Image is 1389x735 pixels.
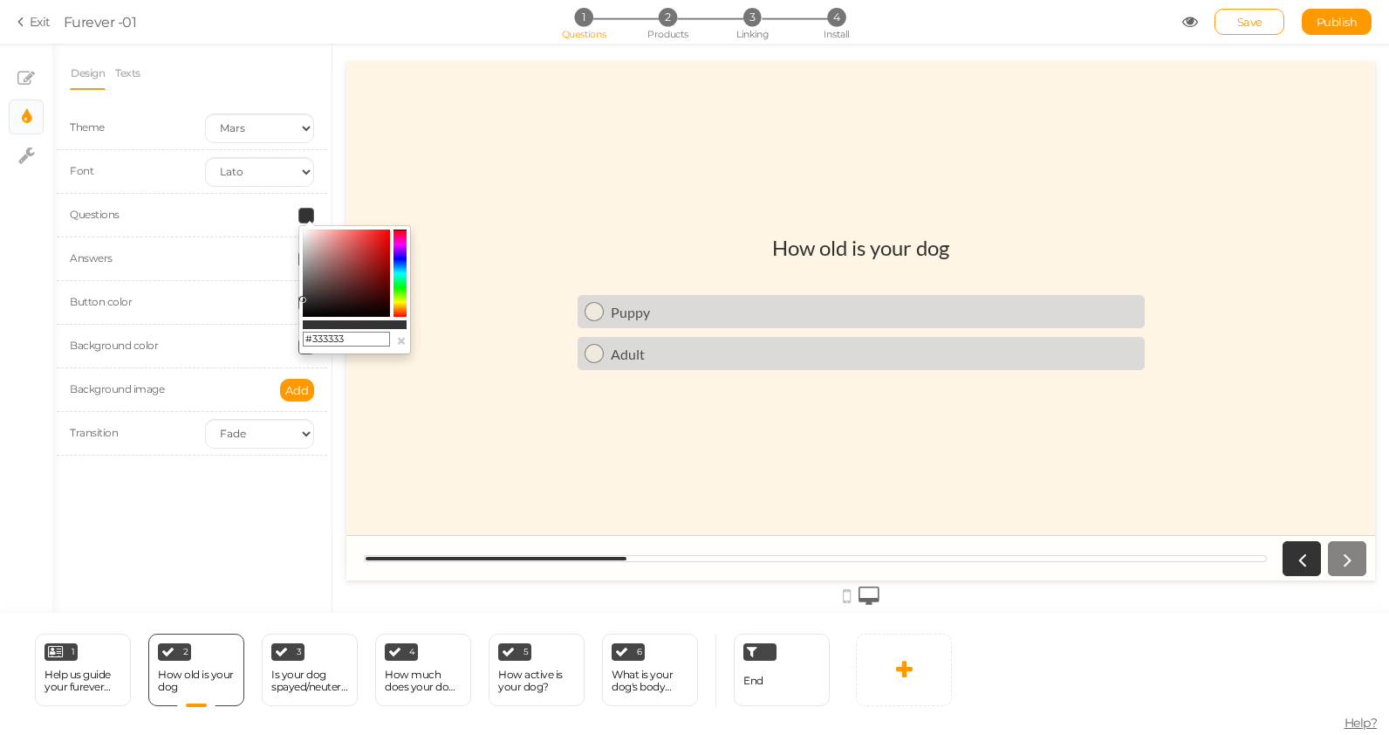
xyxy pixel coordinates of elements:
[574,8,592,26] span: 1
[64,11,137,32] div: Furever -01
[1345,715,1378,731] span: Help?
[280,379,314,402] button: Add
[543,8,624,26] li: 1 Questions
[396,332,407,350] button: ×
[158,669,235,693] div: How old is your dog
[70,339,158,352] label: Background color
[562,28,606,40] span: Questions
[148,634,244,706] div: 2 How old is your dog
[426,174,603,199] div: How old is your dog
[297,648,302,656] span: 3
[712,8,793,26] li: 3 Linking
[375,634,471,706] div: 4 How much does your dog weigh?
[659,8,677,26] span: 2
[385,669,462,693] div: How much does your dog weigh?
[70,426,118,439] span: Transition
[523,648,529,656] span: 5
[1215,9,1284,35] div: Save
[262,634,358,706] div: 3 Is your dog spayed/neutered?
[827,8,845,26] span: 4
[409,648,415,656] span: 4
[627,8,708,26] li: 2 Products
[824,28,849,40] span: Install
[70,251,113,264] label: Answers
[35,634,131,706] div: 1 Help us guide your furever Jouney
[44,669,121,693] div: Help us guide your furever Jouney
[264,243,791,259] div: Puppy
[743,674,763,687] span: End
[70,295,132,308] label: Button color
[736,28,768,40] span: Linking
[489,634,585,706] div: 5 How active is your dog?
[602,634,698,706] div: 6 What is your dog's body condition?
[70,382,164,395] label: Background image
[1237,15,1262,29] span: Save
[637,648,642,656] span: 6
[796,8,877,26] li: 4 Install
[1317,15,1358,29] span: Publish
[743,8,762,26] span: 3
[114,57,141,90] a: Texts
[70,208,120,221] label: Questions
[70,57,106,90] a: Design
[271,669,348,693] div: Is your dog spayed/neutered?
[70,164,93,177] span: Font
[183,648,188,656] span: 2
[734,634,830,706] div: End
[647,28,688,40] span: Products
[17,13,51,31] a: Exit
[612,669,688,693] div: What is your dog's body condition?
[72,648,75,656] span: 1
[264,285,791,301] div: Adult
[498,669,575,693] div: How active is your dog?
[70,120,105,134] span: Theme
[285,383,309,397] span: Add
